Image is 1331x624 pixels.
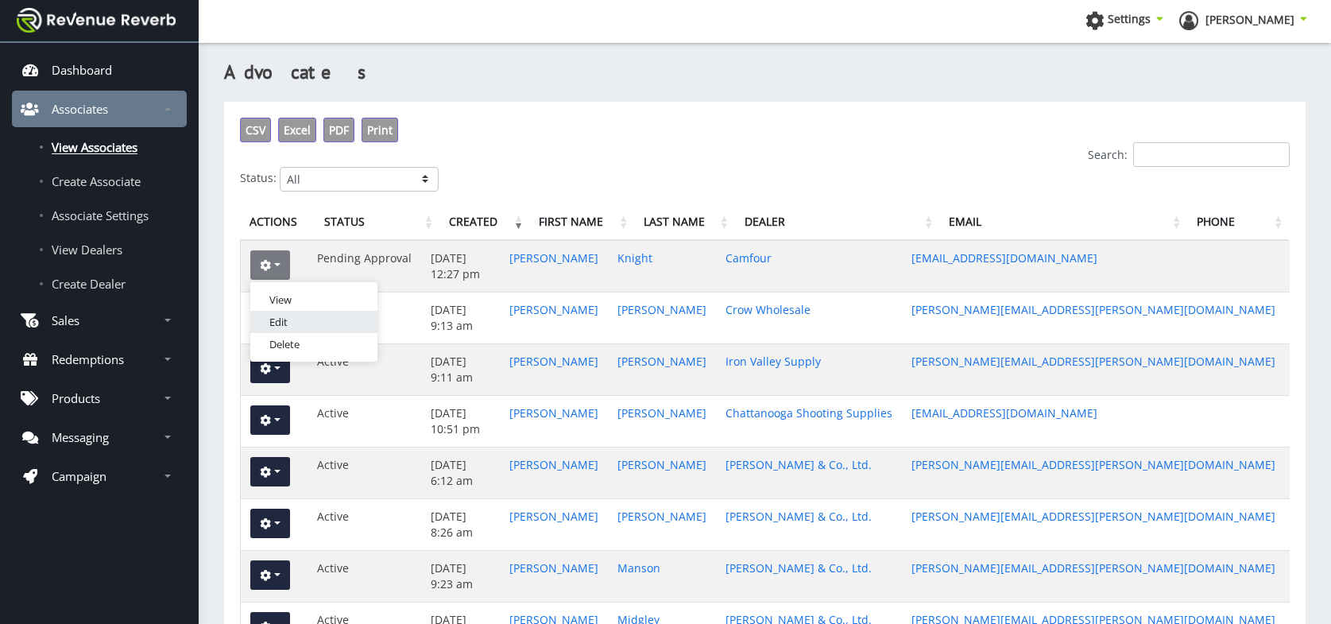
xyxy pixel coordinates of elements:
[308,447,421,498] td: Active
[725,302,811,317] a: Crow Wholesale
[308,395,421,447] td: Active
[1085,11,1163,35] a: Settings
[12,458,187,494] a: Campaign
[278,118,316,142] button: Excel
[1179,11,1307,35] a: [PERSON_NAME]
[17,8,176,33] img: navbar brand
[421,447,500,498] td: [DATE] 6:12 am
[439,204,529,241] th: Created: activate to sort column ascending
[52,139,137,155] span: View Associates
[240,170,277,185] label: Status:
[1133,142,1290,167] input: Search:
[250,311,377,333] a: Edit
[911,560,1275,576] a: [PERSON_NAME][EMAIL_ADDRESS][PERSON_NAME][DOMAIN_NAME]
[1205,12,1294,27] span: [PERSON_NAME]
[308,498,421,550] td: Active
[421,343,500,395] td: [DATE] 9:11 am
[725,405,892,421] a: Chattanooga Shooting Supplies
[911,509,1275,524] a: [PERSON_NAME][EMAIL_ADDRESS][PERSON_NAME][DOMAIN_NAME]
[329,122,349,138] span: PDF
[52,101,108,117] p: Associates
[12,380,187,417] a: Products
[52,173,141,189] span: Create Associate
[509,560,598,576] a: [PERSON_NAME]
[509,250,598,265] a: [PERSON_NAME]
[12,419,187,455] a: Messaging
[250,333,377,355] a: Delete
[12,52,187,88] a: Dashboard
[52,62,112,78] p: Dashboard
[250,289,377,311] a: View
[509,302,598,317] a: [PERSON_NAME]
[240,118,271,142] button: CSV
[617,354,706,369] a: [PERSON_NAME]
[509,509,598,524] a: [PERSON_NAME]
[52,429,109,445] p: Messaging
[911,302,1275,317] a: [PERSON_NAME][EMAIL_ADDRESS][PERSON_NAME][DOMAIN_NAME]
[617,509,706,524] a: [PERSON_NAME]
[52,207,149,223] span: Associate Settings
[284,122,311,138] span: Excel
[421,395,500,447] td: [DATE] 10:51 pm
[52,351,124,367] p: Redemptions
[725,560,872,576] a: [PERSON_NAME] & Co., Ltd.
[911,405,1097,421] a: [EMAIL_ADDRESS][DOMAIN_NAME]
[725,354,821,369] a: Iron Valley Supply
[911,250,1097,265] a: [EMAIL_ADDRESS][DOMAIN_NAME]
[52,390,100,406] p: Products
[1179,11,1198,30] img: ph-profile.png
[323,118,354,142] button: PDF
[725,457,872,472] a: [PERSON_NAME] & Co., Ltd.
[939,204,1187,241] th: Email: activate to sort column ascending
[52,312,79,328] p: Sales
[911,457,1275,472] a: [PERSON_NAME][EMAIL_ADDRESS][PERSON_NAME][DOMAIN_NAME]
[362,118,398,142] button: Print
[1108,11,1151,26] span: Settings
[509,354,598,369] a: [PERSON_NAME]
[315,204,440,241] th: Status: activate to sort column ascending
[12,200,187,231] a: Associate Settings
[617,560,660,576] a: Manson
[52,242,122,258] span: View Dealers
[12,302,187,339] a: Sales
[52,468,106,484] p: Campaign
[509,457,598,472] a: [PERSON_NAME]
[529,204,634,241] th: First&nbsp;Name: activate to sort column ascending
[52,276,126,292] span: Create Dealer
[617,250,652,265] a: Knight
[421,498,500,550] td: [DATE] 8:26 am
[509,405,598,421] a: [PERSON_NAME]
[617,405,706,421] a: [PERSON_NAME]
[240,204,315,241] th: Actions
[1187,204,1289,241] th: Phone: activate to sort column ascending
[367,122,393,138] span: Print
[634,204,736,241] th: Last&nbsp;Name: activate to sort column ascending
[246,122,265,138] span: CSV
[421,550,500,602] td: [DATE] 9:23 am
[421,292,500,343] td: [DATE] 9:13 am
[12,268,187,300] a: Create Dealer
[308,343,421,395] td: Active
[725,509,872,524] a: [PERSON_NAME] & Co., Ltd.
[735,204,939,241] th: Dealer: activate to sort column ascending
[617,457,706,472] a: [PERSON_NAME]
[12,165,187,197] a: Create Associate
[308,241,421,292] td: Pending Approval
[725,250,772,265] a: Camfour
[12,131,187,163] a: View Associates
[617,302,706,317] a: [PERSON_NAME]
[12,91,187,127] a: Associates
[12,341,187,378] a: Redemptions
[12,234,187,265] a: View Dealers
[421,241,500,292] td: [DATE] 12:27 pm
[1088,142,1290,167] label: Search:
[308,550,421,602] td: Active
[224,59,1306,86] h3: Advocates
[911,354,1275,369] a: [PERSON_NAME][EMAIL_ADDRESS][PERSON_NAME][DOMAIN_NAME]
